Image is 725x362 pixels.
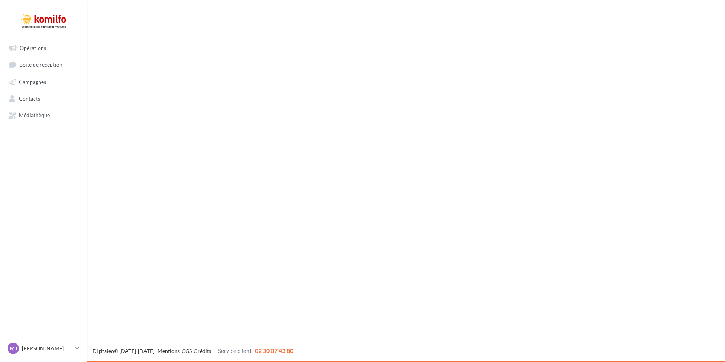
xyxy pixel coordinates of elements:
[5,75,82,88] a: Campagnes
[19,79,46,85] span: Campagnes
[19,62,62,68] span: Boîte de réception
[5,57,82,71] a: Boîte de réception
[182,348,192,354] a: CGS
[218,347,252,354] span: Service client
[6,341,81,356] a: MJ [PERSON_NAME]
[10,345,17,352] span: MJ
[20,45,46,51] span: Opérations
[19,112,50,119] span: Médiathèque
[5,91,82,105] a: Contacts
[157,348,180,354] a: Mentions
[93,348,293,354] span: © [DATE]-[DATE] - - -
[22,345,72,352] p: [PERSON_NAME]
[5,108,82,122] a: Médiathèque
[5,41,82,54] a: Opérations
[93,348,114,354] a: Digitaleo
[194,348,211,354] a: Crédits
[19,95,40,102] span: Contacts
[255,347,293,354] span: 02 30 07 43 80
